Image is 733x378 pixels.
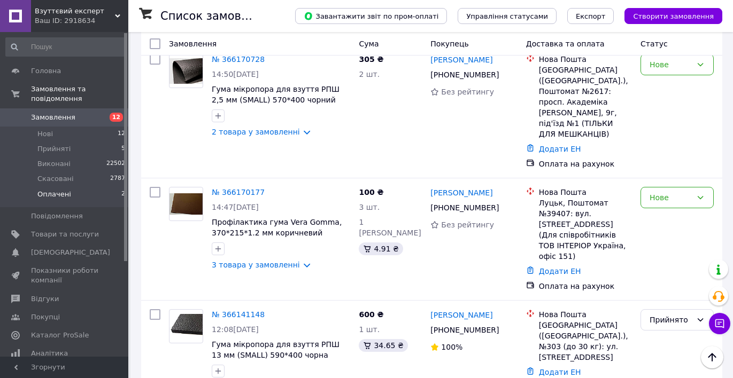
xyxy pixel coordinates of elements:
[5,37,126,57] input: Пошук
[359,203,380,211] span: 3 шт.
[169,54,203,88] a: Фото товару
[428,322,501,337] div: [PHONE_NUMBER]
[441,343,462,351] span: 100%
[359,218,421,237] span: 1 [PERSON_NAME]
[121,190,125,199] span: 2
[169,314,203,339] img: Фото товару
[430,187,492,198] a: [PERSON_NAME]
[106,159,125,169] span: 22502
[212,128,300,136] a: 2 товара у замовленні
[169,58,203,83] img: Фото товару
[304,11,438,21] span: Завантажити звіт по пром-оплаті
[212,310,265,319] a: № 366141148
[539,198,632,262] div: Луцьк, Поштомат №39407: вул. [STREET_ADDRESS] (Для співробітників ТОВ ІНТЕРІОР Україна, офіс 151)
[614,11,722,20] a: Створити замовлення
[359,55,383,64] span: 305 ₴
[31,330,89,340] span: Каталог ProSale
[430,40,468,48] span: Покупець
[428,200,501,215] div: [PHONE_NUMBER]
[31,66,61,76] span: Головна
[160,10,269,22] h1: Список замовлень
[430,310,492,320] a: [PERSON_NAME]
[212,325,259,334] span: 12:08[DATE]
[359,310,383,319] span: 600 ₴
[31,248,110,257] span: [DEMOGRAPHIC_DATA]
[539,54,632,65] div: Нова Пошта
[359,40,379,48] span: Cума
[539,159,632,169] div: Оплата на рахунок
[295,8,447,24] button: Завантажити звіт по пром-оплаті
[466,12,548,20] span: Управління статусами
[110,113,123,122] span: 12
[359,188,383,196] span: 100 ₴
[212,203,259,211] span: 14:47[DATE]
[37,174,74,184] span: Скасовані
[709,313,730,334] button: Чат з покупцем
[37,129,53,139] span: Нові
[428,67,501,82] div: [PHONE_NUMBER]
[641,40,668,48] span: Статус
[539,145,581,153] a: Додати ЕН
[430,54,492,65] a: [PERSON_NAME]
[31,294,59,304] span: Відгуки
[539,368,581,376] a: Додати ЕН
[35,16,128,26] div: Ваш ID: 2918634
[118,129,125,139] span: 12
[110,174,125,184] span: 2787
[37,159,71,169] span: Виконані
[650,314,692,326] div: Прийнято
[539,187,632,198] div: Нова Пошта
[31,211,83,221] span: Повідомлення
[169,193,203,214] img: Фото товару
[212,85,340,115] a: Гума мікропора для взуття РПШ 2,5 мм (SMALL) 570*400 чорний Вулкан
[650,59,692,70] div: Нове
[212,188,265,196] a: № 366170177
[441,220,494,229] span: Без рейтингу
[31,113,75,122] span: Замовлення
[701,346,723,368] button: Наверх
[359,70,380,78] span: 2 шт.
[31,266,99,285] span: Показники роботи компанії
[212,55,265,64] a: № 366170728
[37,144,71,154] span: Прийняті
[121,144,125,154] span: 5
[212,70,259,78] span: 14:50[DATE]
[359,242,403,255] div: 4.91 ₴
[576,12,606,20] span: Експорт
[539,65,632,139] div: [GEOGRAPHIC_DATA] ([GEOGRAPHIC_DATA].), Поштомат №2617: просп. Академіка [PERSON_NAME], 9г, під'ї...
[31,84,128,104] span: Замовлення та повідомлення
[37,190,71,199] span: Оплачені
[567,8,614,24] button: Експорт
[539,281,632,292] div: Оплата на рахунок
[650,192,692,203] div: Нове
[359,339,407,352] div: 34.65 ₴
[539,267,581,275] a: Додати ЕН
[624,8,722,24] button: Створити замовлення
[169,187,203,221] a: Фото товару
[441,88,494,96] span: Без рейтингу
[359,325,380,334] span: 1 шт.
[31,230,99,239] span: Товари та послуги
[169,40,217,48] span: Замовлення
[526,40,605,48] span: Доставка та оплата
[212,218,342,237] a: Профілактика гума Vera Gomma, 370*215*1.2 мм коричневий
[31,312,60,322] span: Покупці
[31,349,68,358] span: Аналітика
[633,12,714,20] span: Створити замовлення
[169,309,203,343] a: Фото товару
[458,8,557,24] button: Управління статусами
[212,340,340,370] a: Гума мікропора для взуття РПШ 13 мм (SMALL) 590*400 чорна Вулкан
[212,261,300,269] a: 3 товара у замовленні
[539,320,632,363] div: [GEOGRAPHIC_DATA] ([GEOGRAPHIC_DATA].), №303 (до 30 кг): ул. [STREET_ADDRESS]
[35,6,115,16] span: Взуттєвий експерт
[539,309,632,320] div: Нова Пошта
